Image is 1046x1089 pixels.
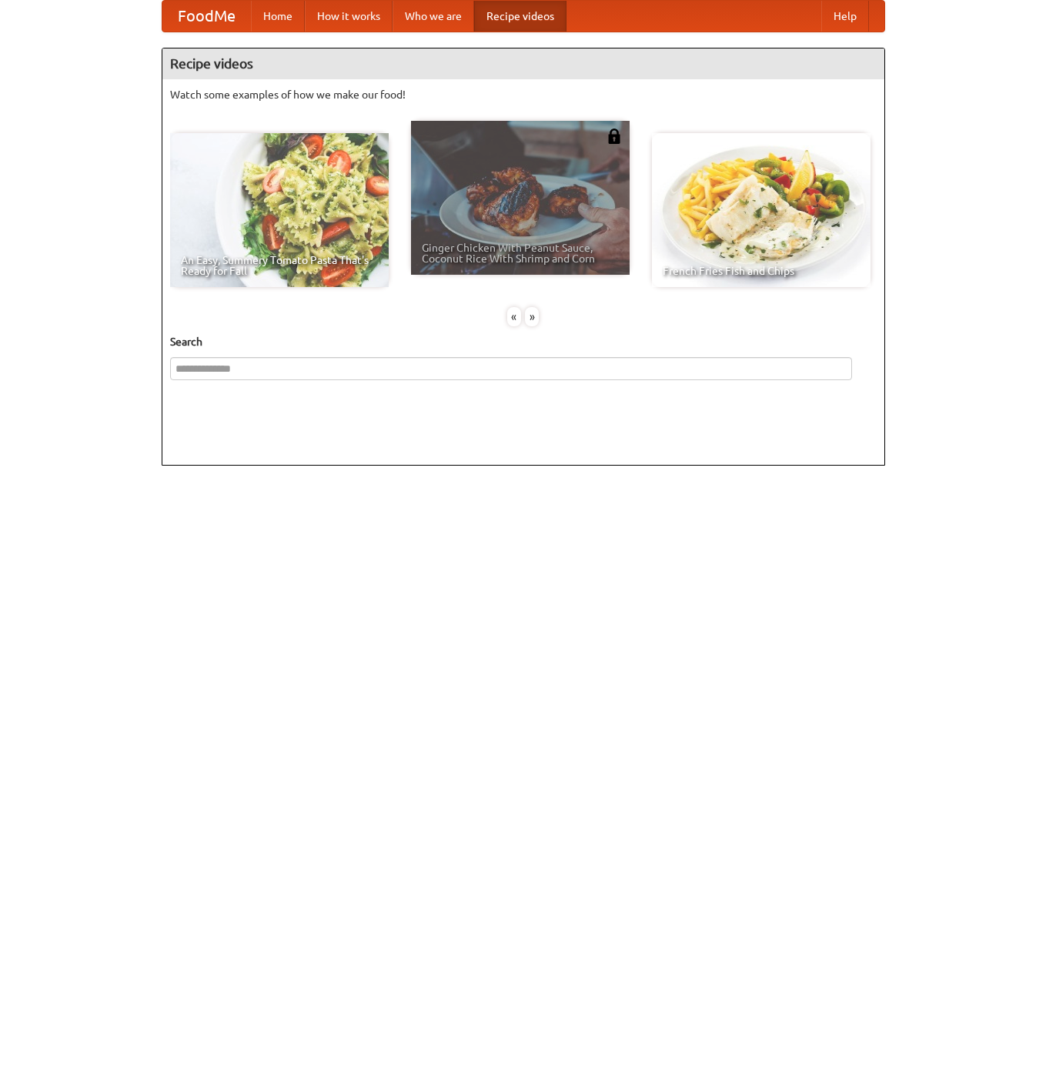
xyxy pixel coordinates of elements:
a: FoodMe [162,1,251,32]
h4: Recipe videos [162,48,884,79]
div: » [525,307,539,326]
a: Help [821,1,869,32]
a: How it works [305,1,393,32]
a: Home [251,1,305,32]
a: An Easy, Summery Tomato Pasta That's Ready for Fall [170,133,389,287]
a: French Fries Fish and Chips [652,133,871,287]
span: An Easy, Summery Tomato Pasta That's Ready for Fall [181,255,378,276]
a: Recipe videos [474,1,566,32]
span: French Fries Fish and Chips [663,266,860,276]
p: Watch some examples of how we make our food! [170,87,877,102]
h5: Search [170,334,877,349]
div: « [507,307,521,326]
a: Who we are [393,1,474,32]
img: 483408.png [607,129,622,144]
